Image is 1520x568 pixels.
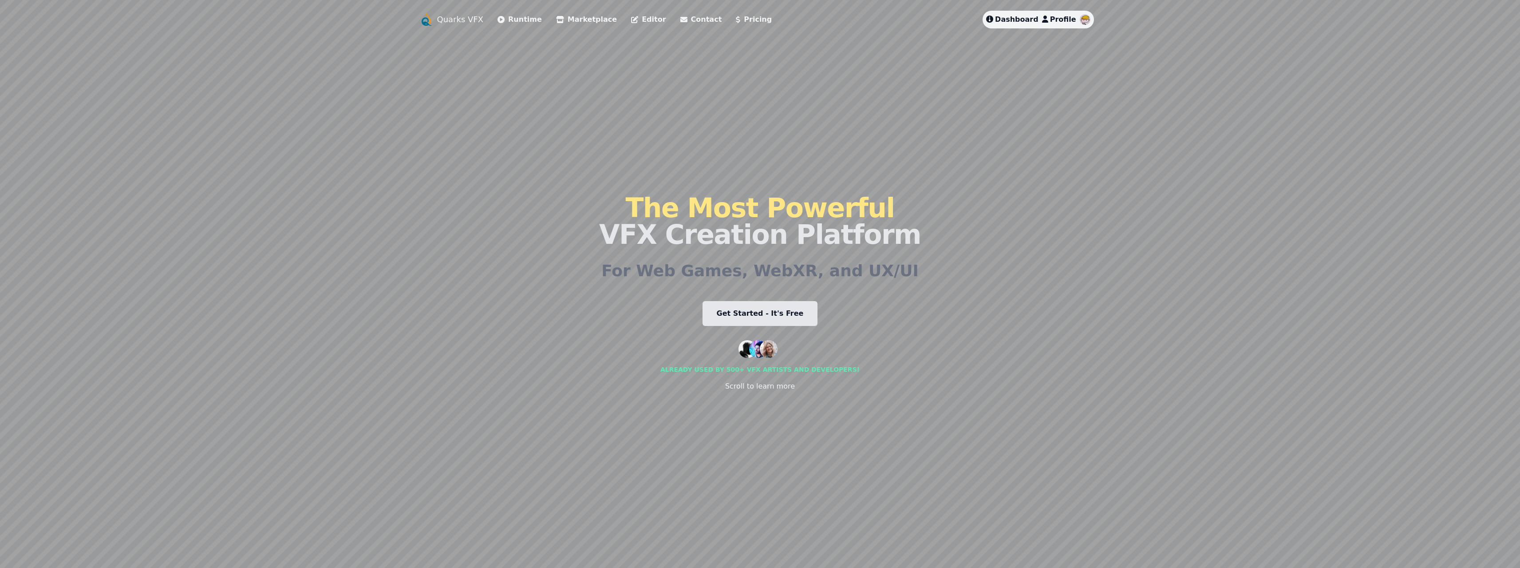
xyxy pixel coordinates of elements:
div: Scroll to learn more [725,381,795,392]
span: The Most Powerful [625,192,894,223]
a: Marketplace [556,14,617,25]
h1: VFX Creation Platform [599,195,921,248]
img: customer 1 [738,340,756,358]
a: Contact [680,14,722,25]
a: Quarks VFX [437,13,484,26]
a: Editor [631,14,666,25]
span: Profile [1050,15,1076,24]
img: customer 3 [760,340,778,358]
a: Runtime [497,14,542,25]
span: Dashboard [995,15,1038,24]
div: Already used by 500+ vfx artists and developers! [660,365,860,374]
a: Get Started - It's Free [703,301,818,326]
img: customer 2 [749,340,767,358]
a: Profile [1042,14,1076,25]
img: richard-str-m profile image [1080,14,1090,25]
a: Dashboard [986,14,1038,25]
a: Pricing [736,14,772,25]
h2: For Web Games, WebXR, and UX/UI [601,262,919,280]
